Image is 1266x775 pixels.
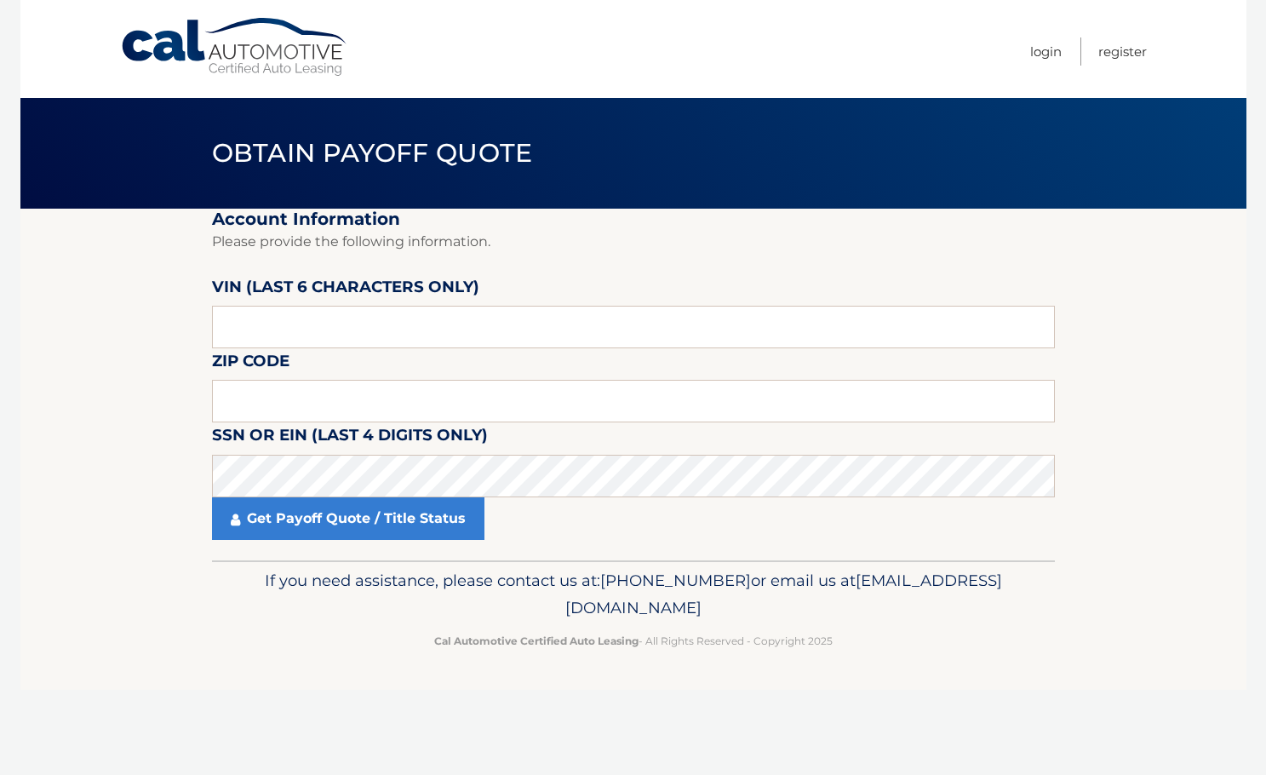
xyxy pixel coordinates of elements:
[212,274,479,306] label: VIN (last 6 characters only)
[120,17,350,77] a: Cal Automotive
[212,230,1055,254] p: Please provide the following information.
[212,422,488,454] label: SSN or EIN (last 4 digits only)
[1098,37,1147,66] a: Register
[212,348,289,380] label: Zip Code
[212,497,484,540] a: Get Payoff Quote / Title Status
[223,567,1044,622] p: If you need assistance, please contact us at: or email us at
[223,632,1044,650] p: - All Rights Reserved - Copyright 2025
[212,137,533,169] span: Obtain Payoff Quote
[434,634,639,647] strong: Cal Automotive Certified Auto Leasing
[600,571,751,590] span: [PHONE_NUMBER]
[1030,37,1062,66] a: Login
[212,209,1055,230] h2: Account Information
